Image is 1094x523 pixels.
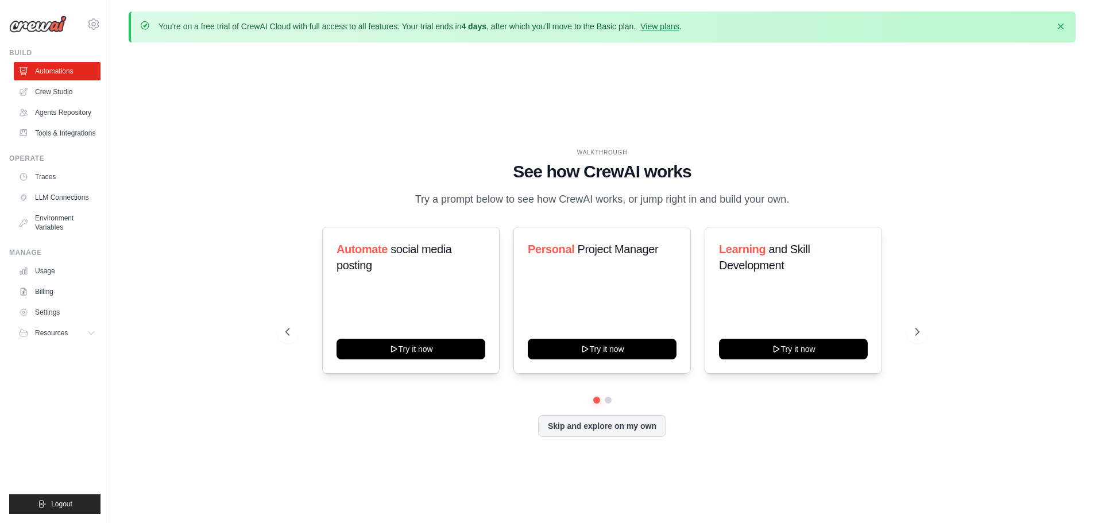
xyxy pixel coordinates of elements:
[14,188,100,207] a: LLM Connections
[337,243,452,272] span: social media posting
[719,243,766,255] span: Learning
[9,16,67,33] img: Logo
[14,62,100,80] a: Automations
[14,168,100,186] a: Traces
[719,243,810,272] span: and Skill Development
[9,494,100,514] button: Logout
[577,243,658,255] span: Project Manager
[51,499,72,509] span: Logout
[9,154,100,163] div: Operate
[14,324,100,342] button: Resources
[285,161,919,182] h1: See how CrewAI works
[14,282,100,301] a: Billing
[719,339,868,359] button: Try it now
[528,243,574,255] span: Personal
[159,21,682,32] p: You're on a free trial of CrewAI Cloud with full access to all features. Your trial ends in , aft...
[14,103,100,122] a: Agents Repository
[14,262,100,280] a: Usage
[337,339,485,359] button: Try it now
[14,83,100,101] a: Crew Studio
[538,415,666,437] button: Skip and explore on my own
[14,209,100,237] a: Environment Variables
[640,22,679,31] a: View plans
[461,22,486,31] strong: 4 days
[9,248,100,257] div: Manage
[337,243,388,255] span: Automate
[285,148,919,157] div: WALKTHROUGH
[409,191,795,208] p: Try a prompt below to see how CrewAI works, or jump right in and build your own.
[528,339,676,359] button: Try it now
[35,328,68,338] span: Resources
[14,124,100,142] a: Tools & Integrations
[9,48,100,57] div: Build
[14,303,100,321] a: Settings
